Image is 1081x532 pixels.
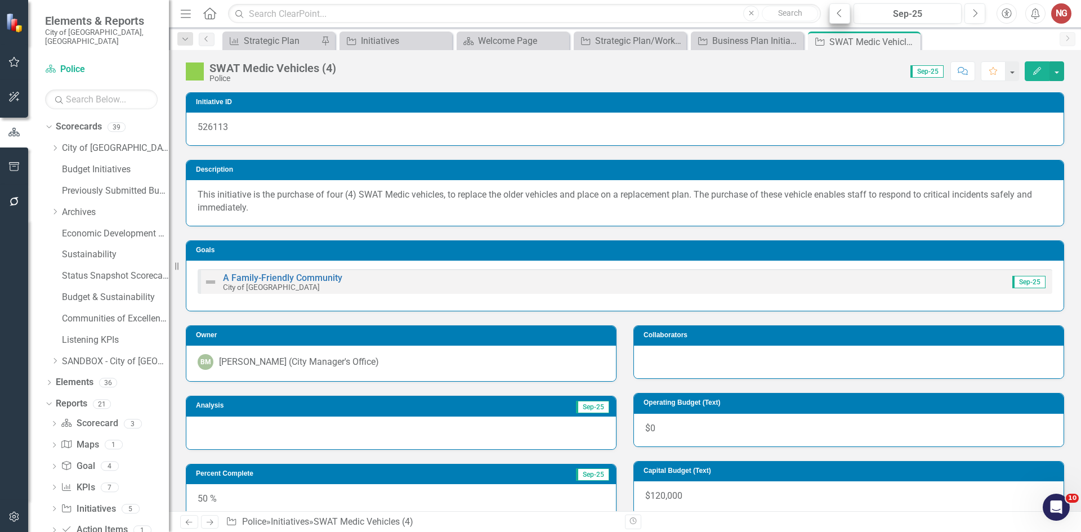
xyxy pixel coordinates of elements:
a: Economic Development Office [62,227,169,240]
h3: Analysis [196,402,381,409]
a: KPIs [61,481,95,494]
span: Elements & Reports [45,14,158,28]
div: Initiatives [361,34,449,48]
h3: Initiative ID [196,99,1058,106]
div: 5 [122,504,140,513]
input: Search ClearPoint... [228,4,821,24]
div: Police [209,74,336,83]
a: Scorecards [56,120,102,133]
span: Sep-25 [576,401,609,413]
a: City of [GEOGRAPHIC_DATA] [62,142,169,155]
h3: Goals [196,247,1058,254]
a: Communities of Excellence [62,312,169,325]
div: 7 [101,482,119,492]
a: Police [45,63,158,76]
a: Welcome Page [459,34,566,48]
div: 21 [93,399,111,409]
a: Reports [56,397,87,410]
small: City of [GEOGRAPHIC_DATA] [223,283,320,292]
a: Archives [62,206,169,219]
div: Welcome Page [478,34,566,48]
a: Sustainability [62,248,169,261]
span: Sep-25 [1012,276,1046,288]
h3: Capital Budget (Text) [644,467,1058,475]
div: » » [226,516,617,529]
a: Budget Initiatives [62,163,169,176]
span: 10 [1066,494,1079,503]
h3: Percent Complete [196,470,455,477]
a: Status Snapshot Scorecard [62,270,169,283]
a: Police [242,516,266,527]
a: Strategic Plan/Work Plan Initiative Analysis Report [577,34,684,48]
div: Sep-25 [857,7,958,21]
span: Search [778,8,802,17]
h3: Collaborators [644,332,1058,339]
a: Maps [61,439,99,451]
div: 1 [105,440,123,450]
a: Scorecard [61,417,118,430]
span: This initiative is the purchase of four (4) SWAT Medic vehicles, to replace the older vehicles an... [198,189,1032,213]
span: Sep-25 [910,65,944,78]
iframe: Intercom live chat [1043,494,1070,521]
img: IP [186,62,204,81]
div: SWAT Medic Vehicles (4) [314,516,413,527]
div: BM [198,354,213,370]
div: [PERSON_NAME] (City Manager's Office) [219,356,379,369]
img: Not Defined [204,275,217,289]
div: 50 % [186,484,616,517]
a: Elements [56,376,93,389]
div: Business Plan Initiative Analysis Report [712,34,801,48]
div: Strategic Plan/Work Plan Initiative Analysis Report [595,34,684,48]
button: Sep-25 [854,3,962,24]
small: City of [GEOGRAPHIC_DATA], [GEOGRAPHIC_DATA] [45,28,158,46]
a: SANDBOX - City of [GEOGRAPHIC_DATA] [62,355,169,368]
div: SWAT Medic Vehicles (4) [829,35,918,49]
span: Sep-25 [576,468,609,481]
span: $120,000 [645,490,682,501]
input: Search Below... [45,90,158,109]
a: Strategic Plan [225,34,318,48]
img: ClearPoint Strategy [6,12,25,32]
a: Initiatives [271,516,309,527]
div: 36 [99,378,117,387]
div: 3 [124,419,142,428]
a: Initiatives [61,503,115,516]
a: A Family-Friendly Community [223,272,342,283]
button: NG [1051,3,1071,24]
div: SWAT Medic Vehicles (4) [209,62,336,74]
h3: Owner [196,332,610,339]
div: 4 [101,462,119,471]
span: $0 [645,423,655,433]
div: 526113 [186,113,1064,145]
div: 39 [108,122,126,132]
h3: Description [196,166,1058,173]
a: Initiatives [342,34,449,48]
a: Business Plan Initiative Analysis Report [694,34,801,48]
a: Previously Submitted Budget Initiatives [62,185,169,198]
a: Listening KPIs [62,334,169,347]
div: Strategic Plan [244,34,318,48]
a: Budget & Sustainability [62,291,169,304]
button: Search [762,6,818,21]
a: Goal [61,460,95,473]
h3: Operating Budget (Text) [644,399,1058,406]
